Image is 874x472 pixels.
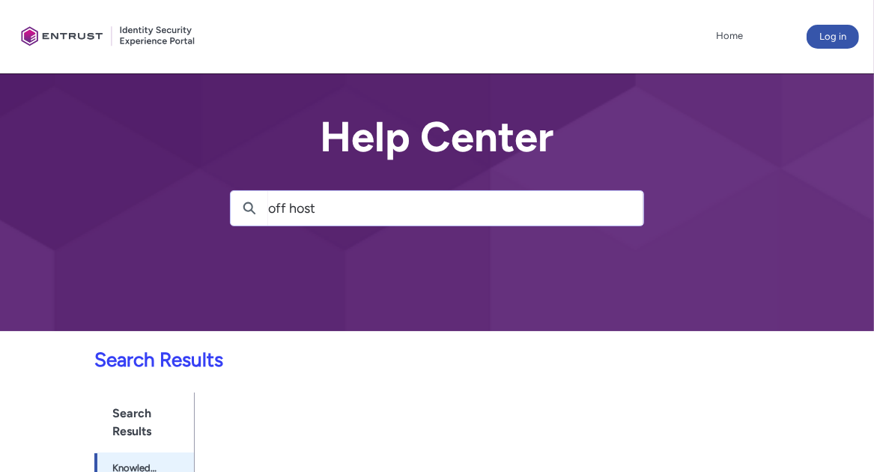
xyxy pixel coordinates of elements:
h1: Search Results [94,393,193,453]
button: Log in [807,25,859,49]
h2: Help Center [230,114,645,160]
p: Search Results [9,345,694,375]
button: Search [231,191,268,226]
input: Search for articles, cases, videos... [268,191,644,226]
a: Home [712,25,747,47]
